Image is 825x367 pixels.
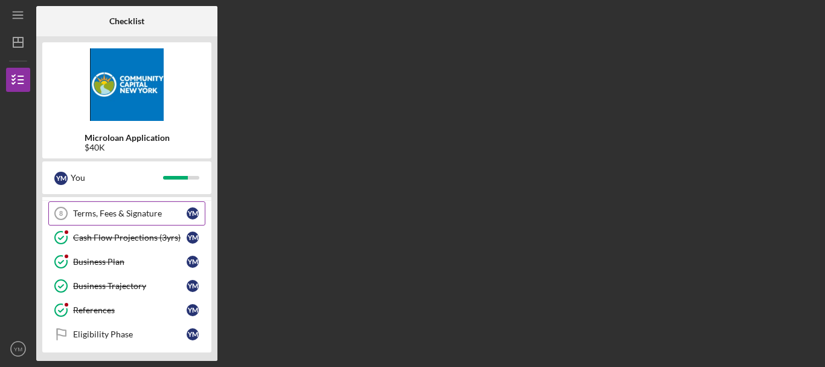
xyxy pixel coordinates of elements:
div: Y M [187,304,199,316]
div: References [73,305,187,315]
div: Y M [187,207,199,219]
a: Business TrajectoryYM [48,274,205,298]
a: Cash Flow Projections (3yrs)YM [48,226,205,250]
div: Y M [187,328,199,340]
div: You [71,167,163,188]
text: YM [14,346,22,352]
div: Y M [187,256,199,268]
a: Business PlanYM [48,250,205,274]
a: ReferencesYM [48,298,205,322]
button: YM [6,337,30,361]
div: Y M [54,172,68,185]
div: Business Trajectory [73,281,187,291]
div: Business Plan [73,257,187,267]
div: Terms, Fees & Signature [73,209,187,218]
div: Y M [187,232,199,244]
b: Checklist [109,16,144,26]
div: Y M [187,280,199,292]
img: Product logo [42,48,211,121]
div: Eligibility Phase [73,330,187,339]
div: Cash Flow Projections (3yrs) [73,233,187,242]
b: Microloan Application [85,133,170,143]
tspan: 8 [59,210,63,217]
a: Eligibility PhaseYM [48,322,205,346]
div: $40K [85,143,170,152]
a: 8Terms, Fees & SignatureYM [48,201,205,226]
